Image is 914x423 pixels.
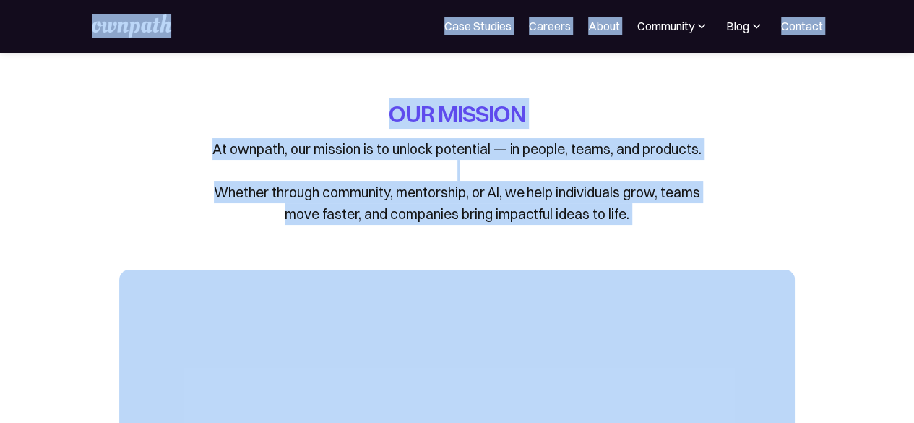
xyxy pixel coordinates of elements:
[637,17,709,35] div: Community
[588,17,620,35] a: About
[444,17,512,35] a: Case Studies
[389,98,525,129] h1: OUR MISSION
[204,138,710,225] p: At ownpath, our mission is to unlock potential — in people, teams, and products. Whether through ...
[781,17,823,35] a: Contact
[637,17,694,35] div: Community
[726,17,764,35] div: Blog
[726,17,749,35] div: Blog
[529,17,571,35] a: Careers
